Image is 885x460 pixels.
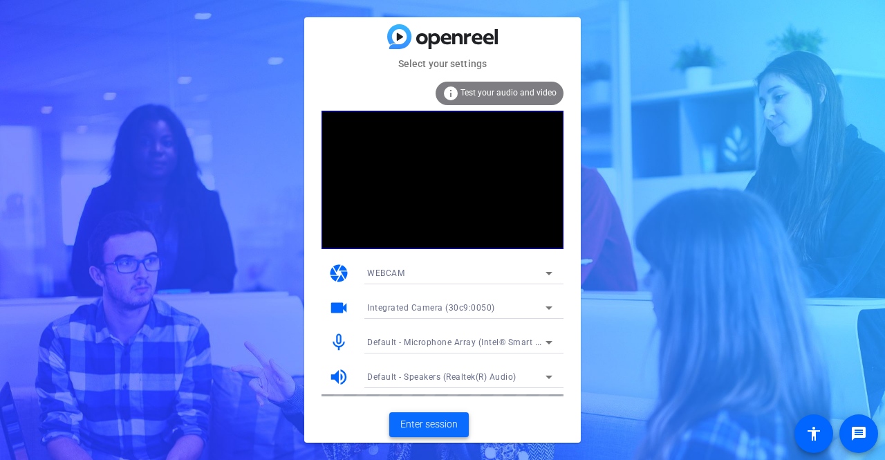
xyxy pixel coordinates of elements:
[805,425,822,442] mat-icon: accessibility
[387,24,498,48] img: blue-gradient.svg
[400,417,458,432] span: Enter session
[328,297,349,318] mat-icon: videocam
[442,85,459,102] mat-icon: info
[304,56,581,71] mat-card-subtitle: Select your settings
[367,372,516,382] span: Default - Speakers (Realtek(R) Audio)
[367,336,710,347] span: Default - Microphone Array (Intel® Smart Sound Technology for Digital Microphones)
[460,88,557,98] span: Test your audio and video
[328,367,349,387] mat-icon: volume_up
[389,412,469,437] button: Enter session
[367,303,495,313] span: Integrated Camera (30c9:0050)
[328,263,349,284] mat-icon: camera
[328,332,349,353] mat-icon: mic_none
[367,268,404,278] span: WEBCAM
[850,425,867,442] mat-icon: message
